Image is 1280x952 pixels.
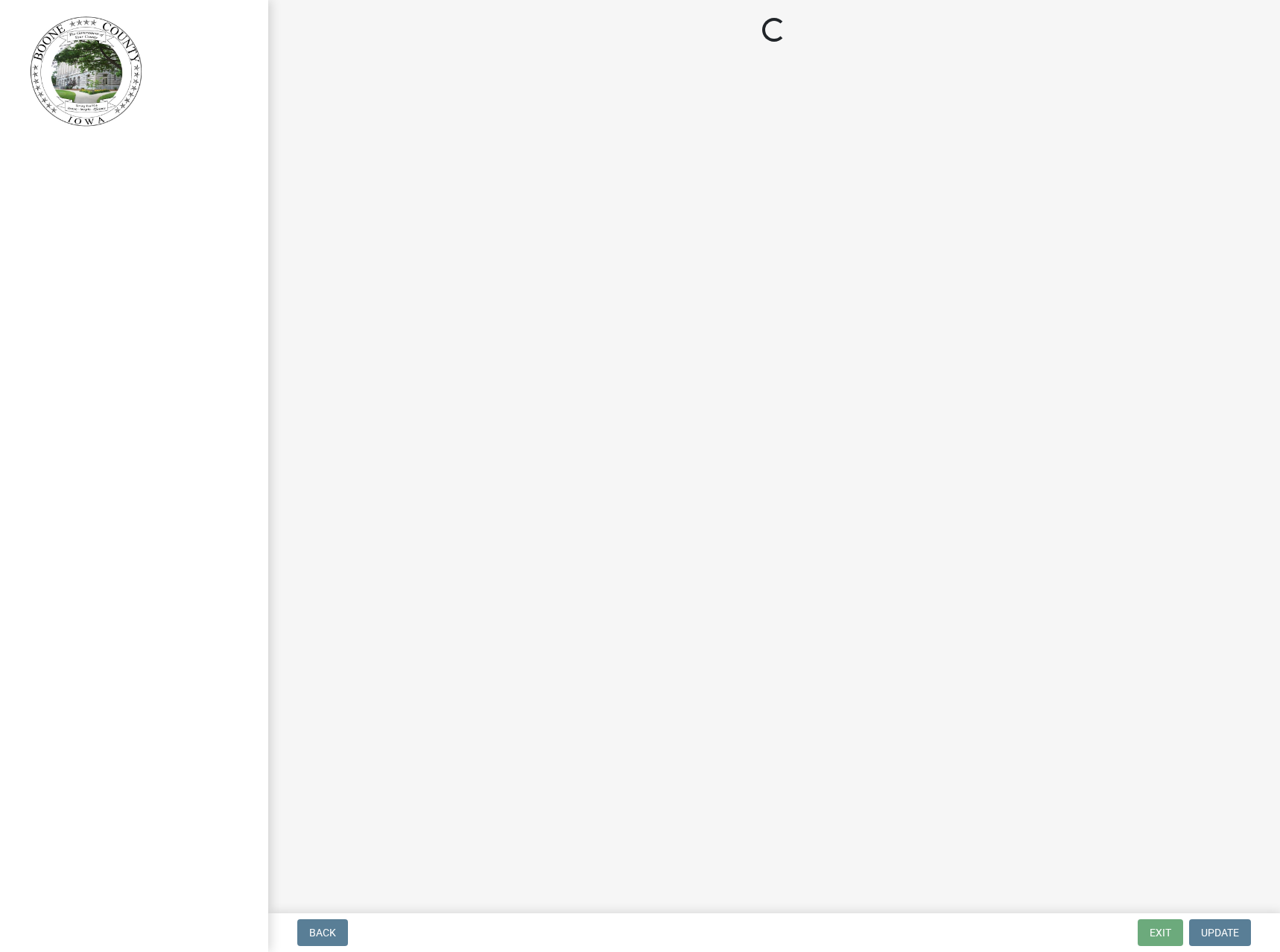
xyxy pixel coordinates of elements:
button: Back [297,919,348,946]
span: Back [309,927,336,939]
button: Exit [1138,919,1183,946]
span: Update [1201,927,1239,939]
img: Boone County, Iowa [30,16,143,127]
button: Update [1189,919,1251,946]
